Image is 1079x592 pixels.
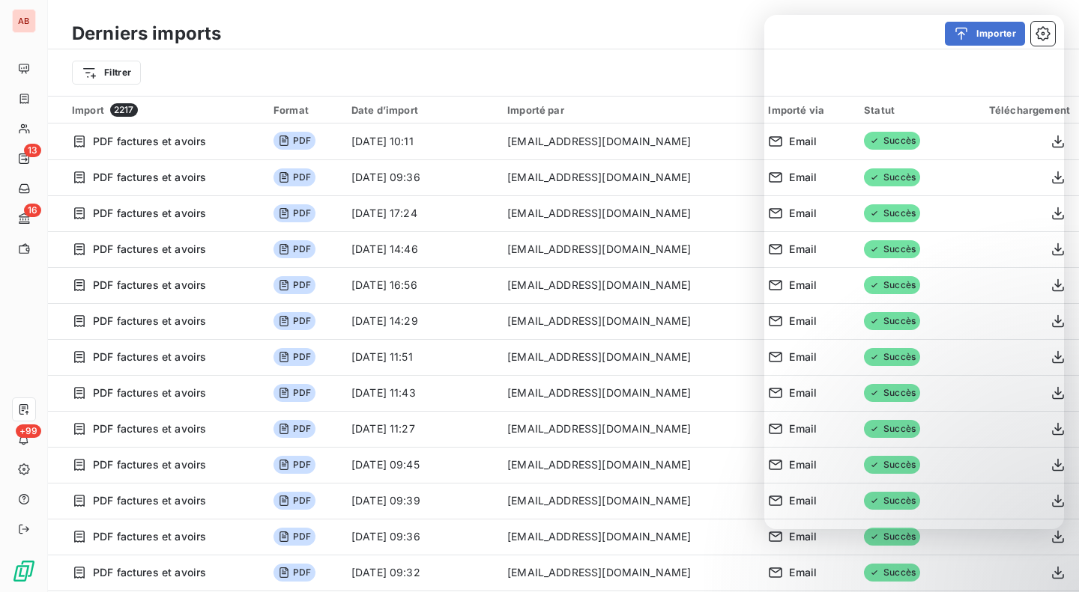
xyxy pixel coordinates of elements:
[764,15,1064,529] iframe: Intercom live chat
[342,195,498,231] td: [DATE] 17:24
[93,242,206,257] span: PDF factures et avoirs
[864,528,920,546] span: Succès
[342,483,498,519] td: [DATE] 09:39
[72,103,256,117] div: Import
[498,195,759,231] td: [EMAIL_ADDRESS][DOMAIN_NAME]
[24,204,41,217] span: 16
[498,447,759,483] td: [EMAIL_ADDRESS][DOMAIN_NAME]
[273,104,333,116] div: Format
[789,565,817,580] span: Email
[93,278,206,293] span: PDF factures et avoirs
[93,206,206,221] span: PDF factures et avoirs
[351,104,489,116] div: Date d’import
[342,339,498,375] td: [DATE] 11:51
[93,421,206,436] span: PDF factures et avoirs
[273,168,315,186] span: PDF
[273,276,315,294] span: PDF
[342,519,498,555] td: [DATE] 09:36
[273,132,315,150] span: PDF
[273,384,315,402] span: PDF
[273,240,315,258] span: PDF
[72,61,141,85] button: Filtrer
[273,348,315,366] span: PDF
[342,123,498,159] td: [DATE] 10:11
[93,350,206,364] span: PDF factures et avoirs
[12,559,36,583] img: Logo LeanPay
[93,385,206,400] span: PDF factures et avoirs
[342,267,498,303] td: [DATE] 16:56
[93,529,206,544] span: PDF factures et avoirs
[273,528,315,546] span: PDF
[342,159,498,195] td: [DATE] 09:36
[16,424,41,438] span: +99
[93,134,206,149] span: PDF factures et avoirs
[273,420,315,438] span: PDF
[110,103,138,117] span: 2217
[498,555,759,591] td: [EMAIL_ADDRESS][DOMAIN_NAME]
[342,231,498,267] td: [DATE] 14:46
[498,411,759,447] td: [EMAIL_ADDRESS][DOMAIN_NAME]
[273,312,315,330] span: PDF
[498,375,759,411] td: [EMAIL_ADDRESS][DOMAIN_NAME]
[273,204,315,222] span: PDF
[789,529,817,544] span: Email
[498,123,759,159] td: [EMAIL_ADDRESS][DOMAIN_NAME]
[498,231,759,267] td: [EMAIL_ADDRESS][DOMAIN_NAME]
[93,314,206,329] span: PDF factures et avoirs
[342,447,498,483] td: [DATE] 09:45
[498,483,759,519] td: [EMAIL_ADDRESS][DOMAIN_NAME]
[93,493,206,508] span: PDF factures et avoirs
[498,519,759,555] td: [EMAIL_ADDRESS][DOMAIN_NAME]
[24,144,41,157] span: 13
[342,375,498,411] td: [DATE] 11:43
[507,104,750,116] div: Importé par
[342,411,498,447] td: [DATE] 11:27
[864,564,920,582] span: Succès
[342,303,498,339] td: [DATE] 14:29
[93,457,206,472] span: PDF factures et avoirs
[273,492,315,510] span: PDF
[93,170,206,185] span: PDF factures et avoirs
[498,339,759,375] td: [EMAIL_ADDRESS][DOMAIN_NAME]
[498,267,759,303] td: [EMAIL_ADDRESS][DOMAIN_NAME]
[342,555,498,591] td: [DATE] 09:32
[498,159,759,195] td: [EMAIL_ADDRESS][DOMAIN_NAME]
[498,303,759,339] td: [EMAIL_ADDRESS][DOMAIN_NAME]
[273,456,315,474] span: PDF
[72,20,221,47] h3: Derniers imports
[273,564,315,582] span: PDF
[12,9,36,33] div: AB
[1028,541,1064,577] iframe: Intercom live chat
[93,565,206,580] span: PDF factures et avoirs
